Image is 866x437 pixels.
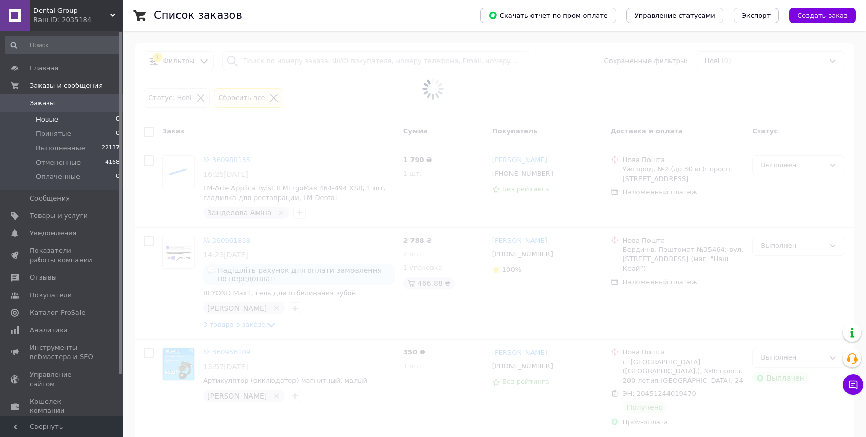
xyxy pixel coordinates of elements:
[843,374,863,395] button: Чат с покупателем
[36,158,81,167] span: Отмененные
[30,273,57,282] span: Отзывы
[116,172,120,182] span: 0
[488,11,608,20] span: Скачать отчет по пром-оплате
[30,246,95,265] span: Показатели работы компании
[797,12,848,19] span: Создать заказ
[30,81,103,90] span: Заказы и сообщения
[30,229,76,238] span: Уведомления
[30,370,95,389] span: Управление сайтом
[33,15,123,25] div: Ваш ID: 2035184
[36,115,58,124] span: Новые
[116,115,120,124] span: 0
[30,343,95,362] span: Инструменты вебмастера и SEO
[30,291,72,300] span: Покупатели
[30,64,58,73] span: Главная
[30,397,95,415] span: Кошелек компании
[626,8,723,23] button: Управление статусами
[480,8,616,23] button: Скачать отчет по пром-оплате
[102,144,120,153] span: 22137
[105,158,120,167] span: 4168
[734,8,779,23] button: Экспорт
[789,8,856,23] button: Создать заказ
[116,129,120,138] span: 0
[30,308,85,317] span: Каталог ProSale
[30,326,68,335] span: Аналитика
[36,144,85,153] span: Выполненные
[30,98,55,108] span: Заказы
[36,172,80,182] span: Оплаченные
[635,12,715,19] span: Управление статусами
[5,36,121,54] input: Поиск
[30,194,70,203] span: Сообщения
[742,12,771,19] span: Экспорт
[33,6,110,15] span: Dental Group
[36,129,71,138] span: Принятые
[779,11,856,19] a: Создать заказ
[154,9,242,22] h1: Список заказов
[30,211,88,221] span: Товары и услуги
